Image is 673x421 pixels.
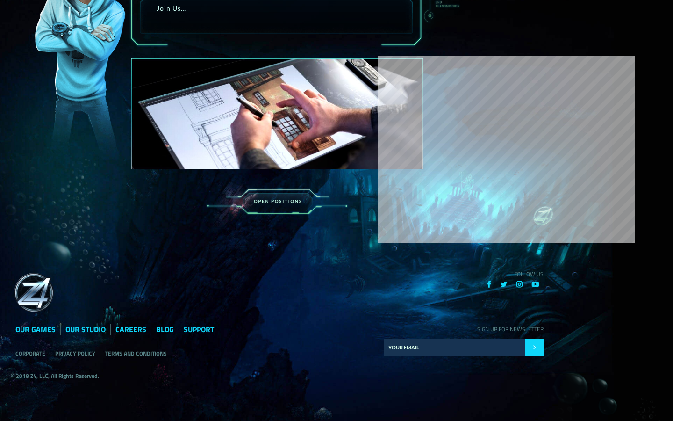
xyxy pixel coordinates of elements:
[157,4,397,12] p: Join Us…
[15,324,56,335] a: OUR GAMES
[384,325,544,334] p: SIGN UP FOR NEWSLETTER
[11,269,57,316] img: grid
[184,324,214,335] a: SUPPORT
[15,349,45,358] a: CORPORATE
[115,324,146,335] a: CAREERS
[131,58,423,169] img: palace
[55,349,95,358] a: PRIVACY POLICY
[156,324,174,335] a: BLOG
[105,349,167,358] a: TERMS AND CONDITIONS
[525,339,544,356] input: Submit
[384,269,544,278] p: FOLLOW US
[195,176,359,230] img: palace
[11,371,99,380] strong: © 2018 Z4, LLC, All Rights Reserved.
[65,324,106,335] a: OUR STUDIO
[384,339,525,356] input: E-mail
